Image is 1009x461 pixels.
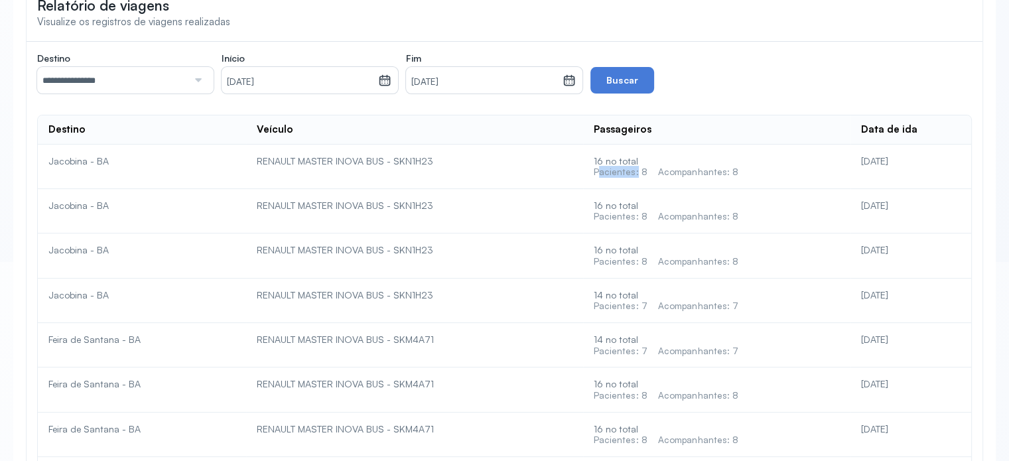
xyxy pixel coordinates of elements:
[594,244,841,267] div: 16 no total
[594,166,647,178] div: Pacientes: 8
[411,76,557,89] small: [DATE]
[257,423,572,435] div: RENAULT MASTER INOVA BUS - SKM4A71
[861,334,961,346] div: [DATE]
[257,155,572,167] div: RENAULT MASTER INOVA BUS - SKN1H23
[861,289,961,301] div: [DATE]
[658,256,739,267] div: Acompanhantes: 8
[48,423,235,435] div: Feira de Santana - BA
[658,434,739,446] div: Acompanhantes: 8
[594,423,841,446] div: 16 no total
[48,289,235,301] div: Jacobina - BA
[861,200,961,212] div: [DATE]
[594,346,647,357] div: Pacientes: 7
[594,123,651,136] div: Passageiros
[658,346,739,357] div: Acompanhantes: 7
[257,200,572,212] div: RENAULT MASTER INOVA BUS - SKN1H23
[594,300,647,312] div: Pacientes: 7
[257,244,572,256] div: RENAULT MASTER INOVA BUS - SKN1H23
[594,211,647,222] div: Pacientes: 8
[594,378,841,401] div: 16 no total
[37,52,70,64] span: Destino
[590,67,654,94] button: Buscar
[257,123,293,136] div: Veículo
[257,378,572,390] div: RENAULT MASTER INOVA BUS - SKM4A71
[861,155,961,167] div: [DATE]
[861,244,961,256] div: [DATE]
[257,334,572,346] div: RENAULT MASTER INOVA BUS - SKM4A71
[48,334,235,346] div: Feira de Santana - BA
[222,52,245,64] span: Início
[48,123,86,136] div: Destino
[594,289,841,312] div: 14 no total
[658,390,739,401] div: Acompanhantes: 8
[594,390,647,401] div: Pacientes: 8
[861,423,961,435] div: [DATE]
[48,155,235,167] div: Jacobina - BA
[658,300,739,312] div: Acompanhantes: 7
[594,200,841,222] div: 16 no total
[48,200,235,212] div: Jacobina - BA
[37,15,230,28] span: Visualize os registros de viagens realizadas
[227,76,373,89] small: [DATE]
[48,244,235,256] div: Jacobina - BA
[861,123,917,136] div: Data de ida
[48,378,235,390] div: Feira de Santana - BA
[658,211,739,222] div: Acompanhantes: 8
[658,166,739,178] div: Acompanhantes: 8
[594,256,647,267] div: Pacientes: 8
[594,434,647,446] div: Pacientes: 8
[257,289,572,301] div: RENAULT MASTER INOVA BUS - SKN1H23
[406,52,421,64] span: Fim
[861,378,961,390] div: [DATE]
[594,334,841,356] div: 14 no total
[594,155,841,178] div: 16 no total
